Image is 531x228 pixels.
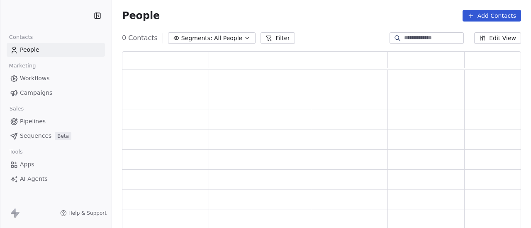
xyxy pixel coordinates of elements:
button: Add Contacts [463,10,521,22]
span: All People [214,34,242,43]
span: People [122,10,160,22]
span: Segments: [181,34,212,43]
span: AI Agents [20,175,48,183]
span: Beta [55,132,71,140]
span: Sequences [20,132,51,140]
span: Help & Support [68,210,107,216]
span: People [20,46,39,54]
span: Pipelines [20,117,46,126]
span: 0 Contacts [122,33,158,43]
span: Contacts [5,31,37,43]
a: SequencesBeta [7,129,105,143]
span: Apps [20,160,34,169]
a: Workflows [7,72,105,85]
a: Campaigns [7,86,105,100]
button: Filter [261,32,295,44]
a: Apps [7,158,105,171]
span: Marketing [5,60,39,72]
a: AI Agents [7,172,105,186]
a: Pipelines [7,115,105,128]
span: Workflows [20,74,50,83]
button: Edit View [474,32,521,44]
a: People [7,43,105,57]
span: Campaigns [20,89,52,97]
span: Sales [6,103,27,115]
a: Help & Support [60,210,107,216]
span: Tools [6,146,26,158]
